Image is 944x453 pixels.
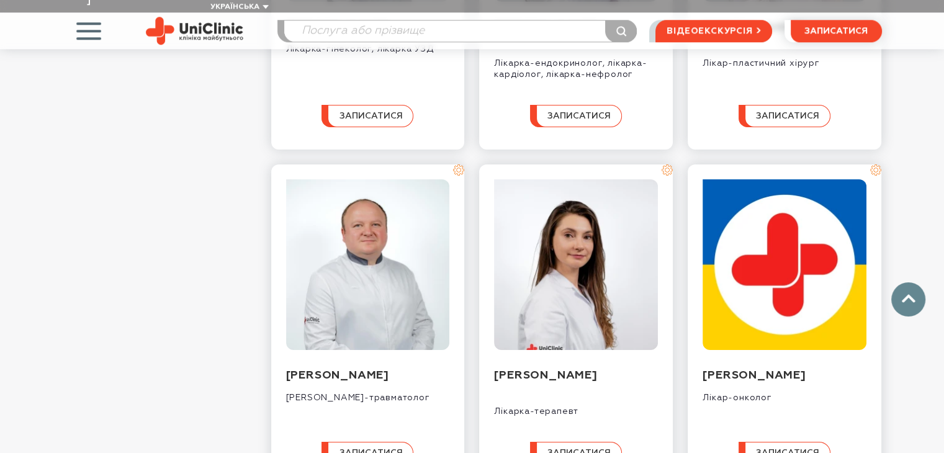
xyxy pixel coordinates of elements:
[494,179,658,351] img: Брік Ганна Ігорівна
[791,20,882,42] button: записатися
[703,370,806,381] a: [PERSON_NAME]
[284,20,637,42] input: Послуга або прізвище
[339,112,402,120] span: записатися
[146,17,243,45] img: Uniclinic
[703,383,866,403] div: Лікар-онколог
[286,383,450,403] div: [PERSON_NAME]-травматолог
[530,105,622,127] button: записатися
[703,179,866,351] img: Целуйко Олександр Олександрович
[286,179,450,351] img: Косило Василь Васильович
[756,112,819,120] span: записатися
[655,20,771,42] a: відеоекскурсія
[547,112,611,120] span: записатися
[703,48,866,69] div: Лікар-пластичний хірург
[494,370,597,381] a: [PERSON_NAME]
[494,48,658,80] div: Лікарка-ендокринолог, лікарка-кардіолог, лікарка-нефролог
[321,105,413,127] button: записатися
[207,2,269,12] button: Українська
[739,105,830,127] button: записатися
[286,370,389,381] a: [PERSON_NAME]
[804,27,868,35] span: записатися
[494,397,658,417] div: Лікарка-терапевт
[667,20,752,42] span: відеоекскурсія
[210,3,259,11] span: Українська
